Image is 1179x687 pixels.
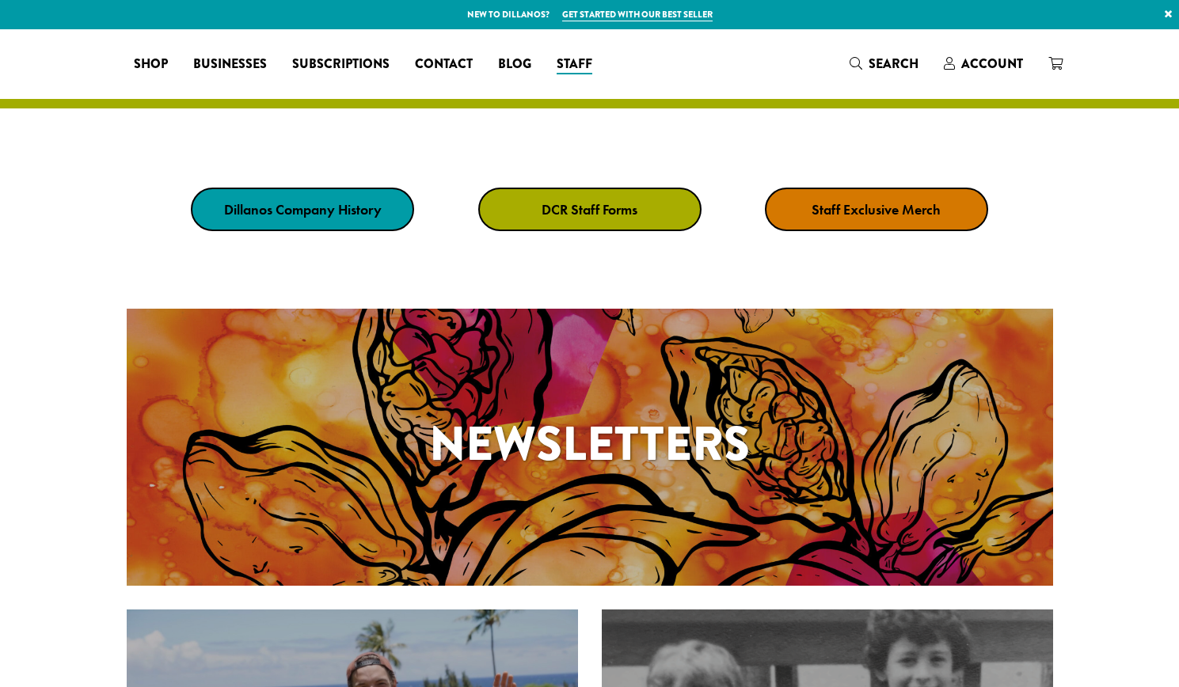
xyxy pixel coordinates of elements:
span: Contact [415,55,473,74]
span: Shop [134,55,168,74]
span: Businesses [193,55,267,74]
a: DCR Staff Forms [478,188,702,231]
a: Dillanos Company History [191,188,414,231]
strong: DCR Staff Forms [542,200,637,218]
span: Search [869,55,918,73]
a: Search [837,51,931,77]
strong: Staff Exclusive Merch [812,200,941,218]
strong: Dillanos Company History [224,200,382,218]
span: Subscriptions [292,55,390,74]
h1: Newsletters [127,408,1053,480]
a: Newsletters [127,309,1053,586]
span: Account [961,55,1023,73]
a: Get started with our best seller [562,8,713,21]
a: Staff Exclusive Merch [765,188,988,231]
span: Staff [557,55,592,74]
a: Shop [121,51,181,77]
a: Staff [544,51,605,77]
span: Blog [498,55,531,74]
